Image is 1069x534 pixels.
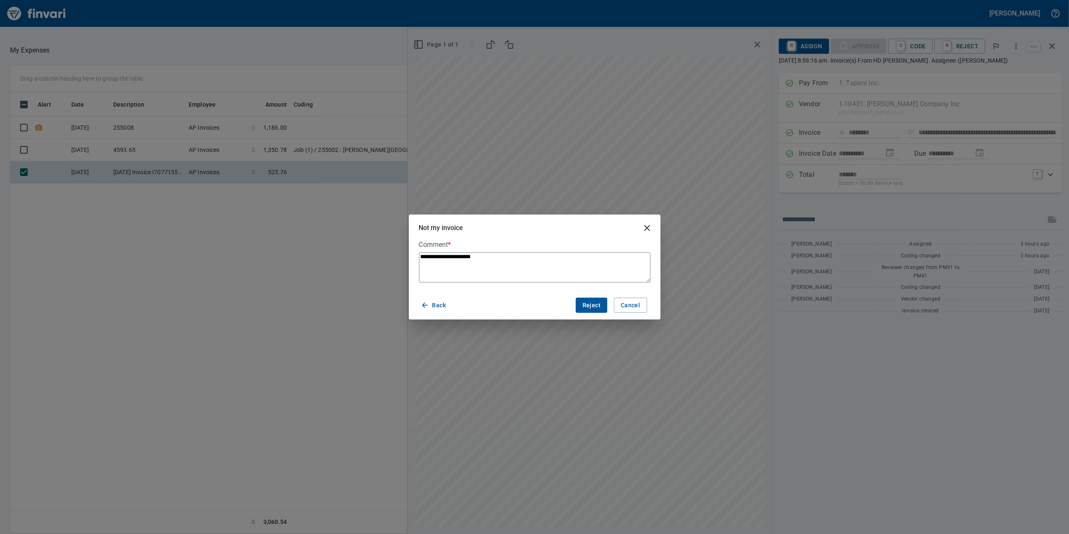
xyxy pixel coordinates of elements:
[422,300,446,311] span: Back
[419,241,650,248] label: Comment
[576,298,607,313] button: Reject
[419,223,463,232] h5: Not my invoice
[419,298,450,313] button: Back
[637,218,657,238] button: close
[614,298,647,313] button: Cancel
[621,300,640,311] span: Cancel
[583,300,601,311] span: Reject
